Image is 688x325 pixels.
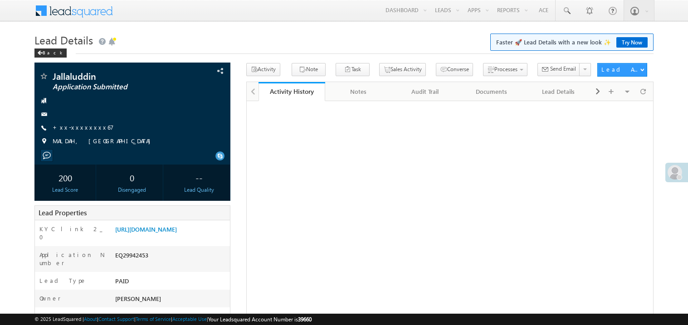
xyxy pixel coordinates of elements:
a: Try Now [616,37,648,48]
div: Back [34,49,67,58]
span: © 2025 LeadSquared | | | | | [34,315,312,324]
a: +xx-xxxxxxxx67 [53,123,114,131]
div: -- [171,169,228,186]
span: Faster 🚀 Lead Details with a new look ✨ [496,38,648,47]
span: Send Email [550,65,576,73]
label: Owner [39,294,61,302]
span: Lead Properties [39,208,87,217]
div: Documents [466,86,517,97]
span: Lead Details [34,33,93,47]
a: Activity History [259,82,325,101]
a: Notes [325,82,392,101]
div: Lead Actions [601,65,640,73]
a: [URL][DOMAIN_NAME] [115,225,177,233]
span: Application Submitted [53,82,174,92]
label: KYC link 2_0 [39,225,106,241]
span: MALDAH, [GEOGRAPHIC_DATA] [53,137,155,146]
span: [PERSON_NAME] [115,295,161,302]
button: Sales Activity [379,63,426,76]
div: Notes [332,86,384,97]
div: PAID [113,276,230,289]
div: EQ29942453 [113,251,230,263]
button: Processes [483,63,527,76]
div: Disengaged [103,186,161,194]
span: 39660 [298,316,312,323]
button: Lead Actions [597,63,647,77]
span: Jallaluddin [53,72,174,81]
span: Your Leadsquared Account Number is [208,316,312,323]
button: Note [292,63,326,76]
div: Audit Trail [399,86,450,97]
a: Contact Support [98,316,134,322]
span: Processes [494,66,517,73]
label: Lead Type [39,276,87,285]
a: Lead Details [525,82,592,101]
button: Activity [246,63,280,76]
button: Task [336,63,370,76]
div: 200 [37,169,94,186]
label: Application Number [39,251,106,267]
button: Converse [436,63,473,76]
button: Send Email [537,63,580,76]
div: Lead Details [532,86,584,97]
div: Activity History [265,87,318,96]
div: Lead Quality [171,186,228,194]
a: Back [34,48,71,56]
a: About [84,316,97,322]
a: Acceptable Use [172,316,207,322]
a: Terms of Service [136,316,171,322]
div: 0 [103,169,161,186]
a: Audit Trail [392,82,459,101]
div: Lead Score [37,186,94,194]
a: Documents [459,82,525,101]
